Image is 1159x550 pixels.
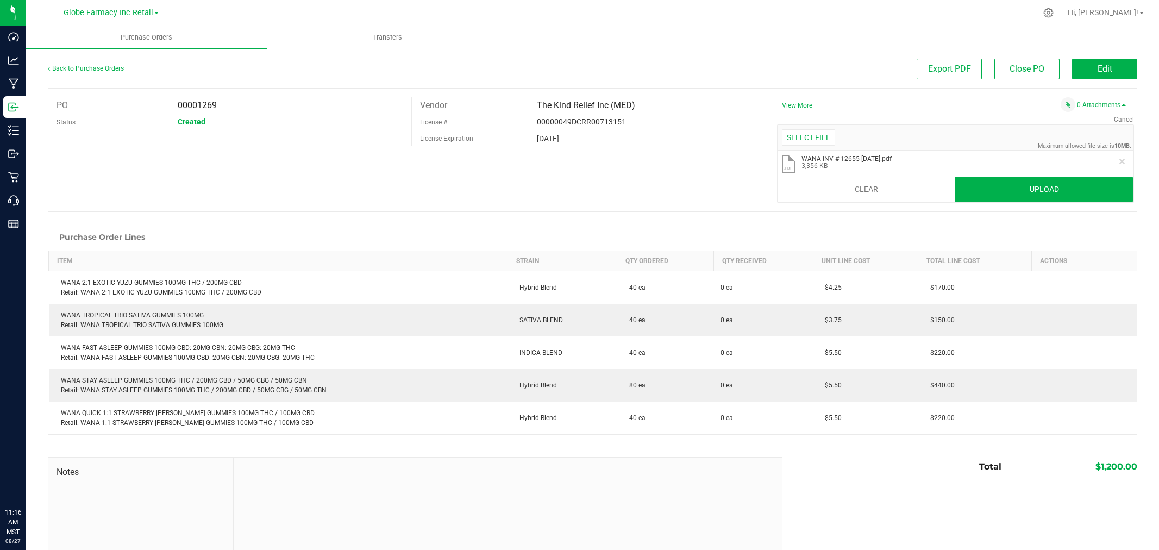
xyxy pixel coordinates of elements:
span: $4.25 [819,284,842,291]
span: Transfers [358,33,417,42]
span: Export PDF [928,64,971,74]
label: License Expiration [420,134,473,143]
span: Close PO [1010,64,1044,74]
span: 40 ea [624,349,646,357]
a: Back to Purchase Orders [48,65,124,72]
inline-svg: Retail [8,172,19,183]
span: WANA INV # 12655 [DATE].pdf [801,155,892,162]
inline-svg: Inventory [8,125,19,136]
span: 0 ea [721,348,733,358]
button: Close PO [994,59,1060,79]
div: Select file [782,129,835,146]
span: 0 ea [721,283,733,292]
button: Remove [1118,157,1126,166]
span: Hybrid Blend [514,414,557,422]
span: Hi, [PERSON_NAME]! [1068,8,1138,17]
span: $150.00 [925,316,955,324]
span: $170.00 [925,284,955,291]
span: $1,200.00 [1095,461,1137,472]
span: [DATE] [537,134,559,143]
span: 0 ea [721,413,733,423]
span: $5.50 [819,349,842,357]
span: Notes [57,466,225,479]
p: 08/27 [5,537,21,545]
span: Globe Farmacy Inc Retail [64,8,153,17]
span: $3.75 [819,316,842,324]
span: 40 ea [624,414,646,422]
button: Edit [1072,59,1137,79]
div: WANA QUICK 1:1 STRAWBERRY [PERSON_NAME] GUMMIES 100MG THC / 100MG CBD Retail: WANA 1:1 STRAWBERRY... [55,408,502,428]
div: WANA FAST ASLEEP GUMMIES 100MG CBD: 20MG CBN: 20MG CBG: 20MG THC Retail: WANA FAST ASLEEP GUMMIES... [55,343,502,362]
th: Actions [1031,251,1137,271]
span: 40 ea [624,284,646,291]
span: Purchase Orders [106,33,187,42]
span: SATIVA BLEND [514,316,563,324]
inline-svg: Dashboard [8,32,19,42]
span: $5.50 [819,414,842,422]
h1: Purchase Order Lines [59,233,145,241]
iframe: Resource center [11,463,43,496]
div: WANA 2:1 EXOTIC YUZU GUMMIES 100MG THC / 200MG CBD Retail: WANA 2:1 EXOTIC YUZU GUMMIES 100MG THC... [55,278,502,297]
span: $440.00 [925,382,955,389]
inline-svg: Call Center [8,195,19,206]
inline-svg: Inbound [8,102,19,112]
span: INDICA BLEND [514,349,562,357]
label: Status [57,114,76,130]
span: Edit [1098,64,1112,74]
a: Transfers [267,26,508,49]
th: Strain [508,251,617,271]
th: Qty Received [714,251,813,271]
span: $220.00 [925,349,955,357]
a: 0 Attachments [1077,101,1126,109]
p: 11:16 AM MST [5,508,21,537]
inline-svg: Analytics [8,55,19,66]
span: $220.00 [925,414,955,422]
span: Total [979,461,1001,472]
span: 40 ea [624,316,646,324]
span: Maximum allowed file size is . [1038,142,1131,149]
button: Export PDF [917,59,982,79]
label: Vendor [420,97,447,114]
label: License # [420,114,447,130]
button: Clear [778,177,956,203]
span: 80 ea [624,382,646,389]
span: 0 ea [721,380,733,390]
span: 00000049DCRR00713151 [537,117,626,126]
div: WANA STAY ASLEEP GUMMIES 100MG THC / 200MG CBD / 50MG CBG / 50MG CBN Retail: WANA STAY ASLEEP GUM... [55,376,502,395]
span: Hybrid Blend [514,284,557,291]
span: .pdf [784,166,792,171]
span: The Kind Relief Inc (MED) [537,100,635,110]
span: Hybrid Blend [514,382,557,389]
span: Created [178,117,205,126]
a: Purchase Orders [26,26,267,49]
inline-svg: Manufacturing [8,78,19,89]
span: 00001269 [178,100,217,110]
div: WANA TROPICAL TRIO SATIVA GUMMIES 100MG Retail: WANA TROPICAL TRIO SATIVA GUMMIES 100MG [55,310,502,330]
div: Manage settings [1042,8,1055,18]
span: 0 ea [721,315,733,325]
inline-svg: Outbound [8,148,19,159]
label: PO [57,97,68,114]
span: Cancel [1114,116,1134,123]
th: Unit Line Cost [813,251,918,271]
inline-svg: Reports [8,218,19,229]
span: 3,356 KB [801,162,892,169]
th: Item [49,251,508,271]
th: Qty Ordered [617,251,714,271]
span: Attach a document [1061,97,1075,112]
th: Total Line Cost [918,251,1031,271]
a: View More [782,102,812,109]
span: $5.50 [819,382,842,389]
button: Upload [955,177,1133,203]
strong: 10MB [1114,142,1130,149]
